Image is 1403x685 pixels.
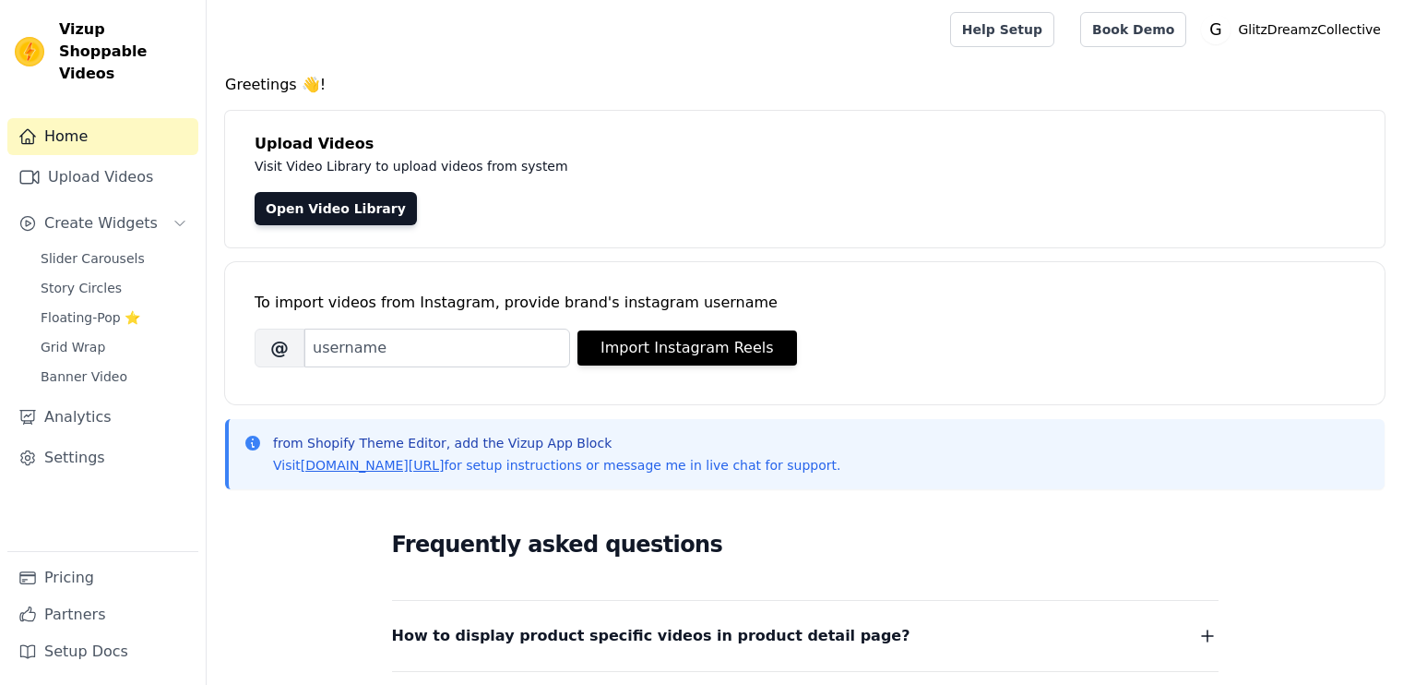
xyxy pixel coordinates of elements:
button: G GlitzDreamzCollective [1201,13,1388,46]
button: Create Widgets [7,205,198,242]
a: Slider Carousels [30,246,198,271]
p: Visit Video Library to upload videos from system [255,155,1081,177]
a: Setup Docs [7,633,198,670]
a: Story Circles [30,275,198,301]
span: Floating-Pop ⭐ [41,308,140,327]
a: Partners [7,596,198,633]
text: G [1210,20,1222,39]
span: Banner Video [41,367,127,386]
a: Settings [7,439,198,476]
span: Grid Wrap [41,338,105,356]
img: Vizup [15,37,44,66]
a: Upload Videos [7,159,198,196]
button: Import Instagram Reels [577,330,797,366]
span: Create Widgets [44,212,158,234]
a: Open Video Library [255,192,417,225]
input: username [304,329,570,367]
a: Help Setup [950,12,1054,47]
div: To import videos from Instagram, provide brand's instagram username [255,292,1355,314]
span: @ [255,329,304,367]
span: Slider Carousels [41,249,145,268]
span: Vizup Shoppable Videos [59,18,191,85]
a: Floating-Pop ⭐ [30,305,198,330]
a: Analytics [7,399,198,436]
a: Book Demo [1080,12,1186,47]
p: from Shopify Theme Editor, add the Vizup App Block [273,434,840,452]
h4: Upload Videos [255,133,1355,155]
h4: Greetings 👋! [225,74,1385,96]
span: How to display product specific videos in product detail page? [392,623,910,649]
button: How to display product specific videos in product detail page? [392,623,1219,649]
p: GlitzDreamzCollective [1231,13,1388,46]
p: Visit for setup instructions or message me in live chat for support. [273,456,840,475]
a: [DOMAIN_NAME][URL] [301,458,445,473]
a: Pricing [7,559,198,596]
span: Story Circles [41,279,122,297]
a: Banner Video [30,364,198,390]
a: Home [7,118,198,155]
h2: Frequently asked questions [392,526,1219,563]
a: Grid Wrap [30,334,198,360]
